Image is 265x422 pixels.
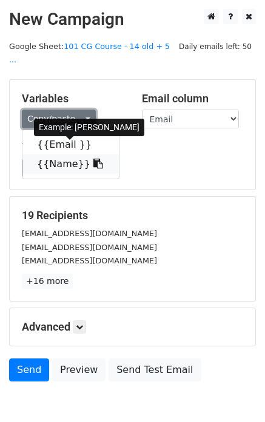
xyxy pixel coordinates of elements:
a: Preview [52,358,106,381]
a: {{Email }} [22,135,119,154]
h5: 19 Recipients [22,209,243,222]
a: Daily emails left: 50 [175,42,256,51]
a: Copy/paste... [22,110,96,128]
a: 101 CG Course - 14 old + 5 ... [9,42,170,65]
div: Example: [PERSON_NAME] [34,119,144,136]
a: {{Name}} [22,154,119,174]
h5: Variables [22,92,124,105]
small: [EMAIL_ADDRESS][DOMAIN_NAME] [22,229,157,238]
small: [EMAIL_ADDRESS][DOMAIN_NAME] [22,256,157,265]
h5: Advanced [22,320,243,334]
a: +16 more [22,274,73,289]
a: Send [9,358,49,381]
a: Send Test Email [109,358,201,381]
span: Daily emails left: 50 [175,40,256,53]
iframe: Chat Widget [204,364,265,422]
h5: Email column [142,92,244,105]
h2: New Campaign [9,9,256,30]
small: [EMAIL_ADDRESS][DOMAIN_NAME] [22,243,157,252]
small: Google Sheet: [9,42,170,65]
